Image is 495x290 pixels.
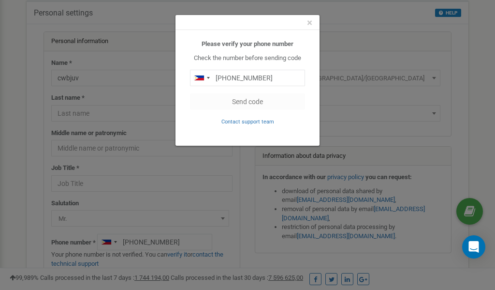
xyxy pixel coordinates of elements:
[221,118,274,125] a: Contact support team
[307,17,312,29] span: ×
[307,18,312,28] button: Close
[190,70,305,86] input: 0905 123 4567
[202,40,293,47] b: Please verify your phone number
[221,119,274,125] small: Contact support team
[462,235,485,259] div: Open Intercom Messenger
[190,54,305,63] p: Check the number before sending code
[190,93,305,110] button: Send code
[190,70,213,86] div: Telephone country code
